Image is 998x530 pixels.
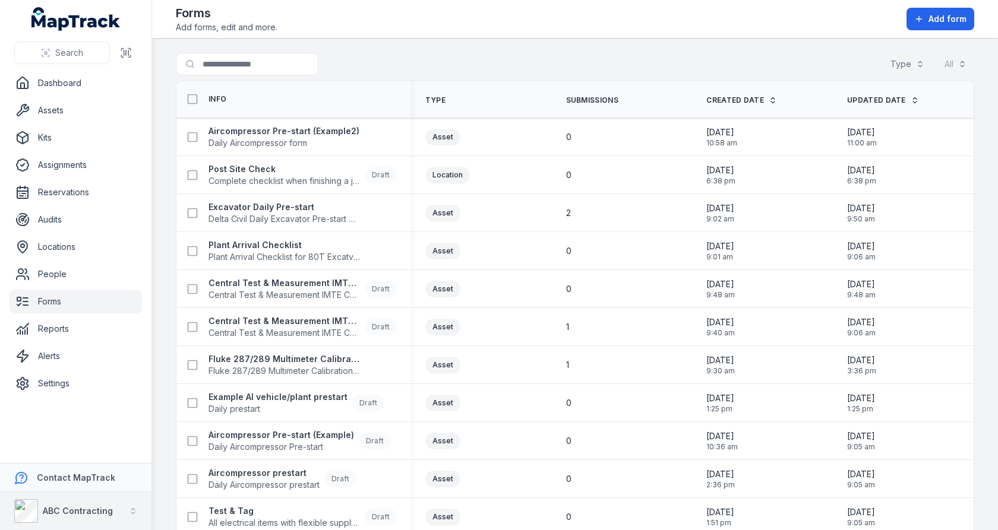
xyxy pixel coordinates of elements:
span: 1:51 pm [706,518,734,528]
div: Asset [425,243,460,259]
strong: Test & Tag [209,505,360,517]
a: Dashboard [10,71,142,95]
span: Type [425,96,446,105]
span: Daily Aircompressor Pre-start [209,441,354,453]
span: 2 [566,207,571,219]
span: [DATE] [847,316,876,328]
span: 9:05 am [847,518,875,528]
span: [DATE] [706,506,734,518]
div: Draft [324,471,356,487]
time: 22/08/2025, 9:06:57 am [847,316,876,338]
strong: Post Site Check [209,163,360,175]
span: 9:06 am [847,252,876,262]
span: Search [55,47,83,59]
span: 9:50 am [847,214,875,224]
span: [DATE] [706,354,735,366]
span: 9:48 am [847,290,876,300]
span: Central Test & Measurement IMTE Calibration [209,289,360,301]
span: 0 [566,245,571,257]
span: [DATE] [706,240,734,252]
a: Central Test & Measurement IMTE CalibrationCentral Test & Measurement IMTE CalibrationDraft [209,315,397,339]
time: 22/08/2025, 9:05:24 am [847,430,875,452]
time: 20/08/2025, 9:40:16 am [706,316,735,338]
strong: Example AI vehicle/plant prestart [209,391,348,403]
strong: Aircompressor Pre-start (Example2) [209,125,359,137]
time: 26/08/2025, 6:38:08 pm [847,164,876,186]
button: Add form [907,8,974,30]
span: 10:36 am [706,442,738,452]
h2: Forms [176,5,277,21]
a: Assignments [10,153,142,177]
a: Aircompressor Pre-start (Example2)Daily Aircompressor form [209,125,359,149]
span: 9:48 am [706,290,735,300]
time: 02/09/2025, 11:00:02 am [847,126,877,148]
time: 22/08/2025, 9:05:29 am [847,506,875,528]
span: 1 [566,359,569,371]
span: 9:05 am [847,480,875,490]
span: [DATE] [847,354,876,366]
span: Daily Aircompressor prestart [209,479,320,491]
strong: Contact MapTrack [37,472,115,483]
div: Draft [365,281,397,297]
time: 12/08/2025, 10:36:00 am [706,430,738,452]
span: 10:58 am [706,138,737,148]
a: People [10,262,142,286]
div: Asset [425,129,460,145]
span: 0 [566,131,571,143]
span: [DATE] [847,506,875,518]
span: 9:02 am [706,214,734,224]
span: 9:05 am [847,442,875,452]
time: 20/08/2025, 9:48:33 am [847,278,876,300]
a: Settings [10,372,142,395]
span: 0 [566,283,571,295]
strong: Aircompressor Pre-start (Example) [209,429,354,441]
time: 07/08/2025, 1:51:40 pm [706,506,734,528]
strong: Plant Arrival Checklist [209,239,361,251]
span: Created Date [706,96,764,105]
span: All electrical items with flexible supply cord and plug top to 240v or 415v volt power needs to b... [209,517,360,529]
span: [DATE] [847,430,875,442]
span: [DATE] [706,430,738,442]
span: Updated Date [847,96,906,105]
a: Created Date [706,96,777,105]
span: 0 [566,473,571,485]
span: Add forms, edit and more. [176,21,277,33]
button: Type [883,53,932,75]
time: 29/08/2025, 9:50:10 am [847,202,875,224]
time: 18/08/2025, 1:25:55 pm [847,392,875,414]
a: Reservations [10,180,142,204]
span: [DATE] [706,164,735,176]
span: Daily Aircompressor form [209,137,359,149]
time: 02/09/2025, 3:36:28 pm [847,354,876,376]
span: 9:01 am [706,252,734,262]
span: 0 [566,511,571,523]
div: Asset [425,319,460,335]
a: Excavator Daily Pre-startDelta Civil Daily Excavator Pre-start Checklist [209,201,361,225]
a: Forms [10,290,142,313]
div: Asset [425,395,460,411]
strong: ABC Contracting [43,506,113,516]
span: [DATE] [706,468,735,480]
strong: Central Test & Measurement IMTE Calibration Type 2 [209,277,360,289]
div: Location [425,167,470,183]
strong: Aircompressor prestart [209,467,320,479]
strong: Excavator Daily Pre-start [209,201,361,213]
time: 26/08/2025, 6:38:08 pm [706,164,735,186]
span: [DATE] [706,202,734,214]
span: 9:40 am [706,328,735,338]
span: 11:00 am [847,138,877,148]
span: 0 [566,169,571,181]
span: 2:36 pm [706,480,735,490]
span: Fluke 287/289 Multimeter Calibration Form [209,365,361,377]
div: Draft [365,167,397,183]
time: 11/08/2025, 2:36:26 pm [706,468,735,490]
strong: Fluke 287/289 Multimeter Calibration Form [209,353,361,365]
div: Asset [425,509,460,525]
span: 6:38 pm [847,176,876,186]
a: Post Site CheckComplete checklist when finishing a jobDraft [209,163,397,187]
a: Alerts [10,344,142,368]
span: 0 [566,435,571,447]
a: Audits [10,208,142,231]
a: Aircompressor Pre-start (Example)Daily Aircompressor Pre-startDraft [209,429,391,453]
time: 22/08/2025, 9:02:43 am [706,202,734,224]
